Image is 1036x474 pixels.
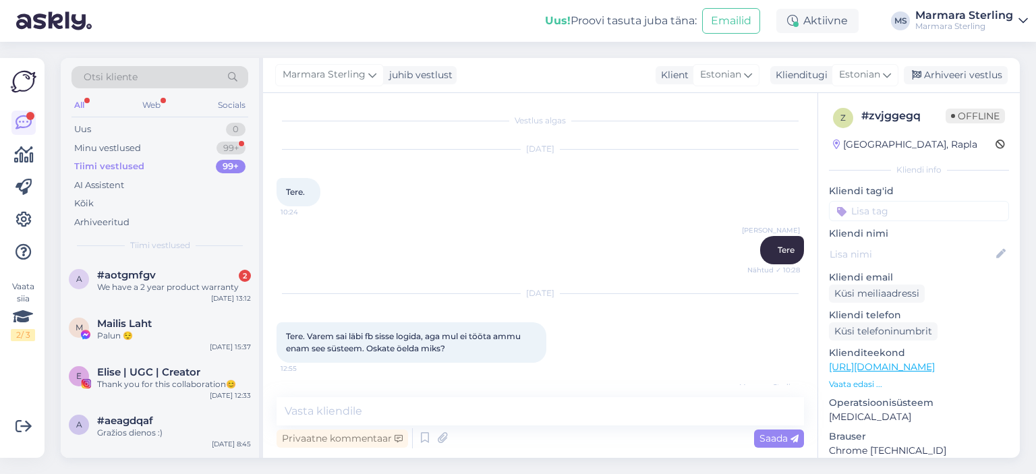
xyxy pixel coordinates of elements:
div: 2 / 3 [11,329,35,341]
span: M [76,322,83,332]
div: MS [891,11,910,30]
b: Uus! [545,14,571,27]
div: 99+ [216,160,246,173]
div: We have a 2 year product warranty [97,281,251,293]
div: 0 [226,123,246,136]
p: Klienditeekond [829,346,1009,360]
div: Klienditugi [770,68,828,82]
div: [DATE] [277,143,804,155]
p: Kliendi tag'id [829,184,1009,198]
div: Web [140,96,163,114]
span: Elise | UGC | Creator [97,366,200,378]
span: Nähtud ✓ 10:28 [747,265,800,275]
div: 99+ [217,142,246,155]
span: Offline [946,109,1005,123]
div: AI Assistent [74,179,124,192]
a: [URL][DOMAIN_NAME] [829,361,935,373]
div: Marmara Sterling [915,21,1013,32]
div: juhib vestlust [384,68,453,82]
div: Privaatne kommentaar [277,429,408,448]
div: Proovi tasuta juba täna: [545,13,697,29]
span: Mailis Laht [97,318,152,330]
div: Minu vestlused [74,142,141,155]
div: Socials [215,96,248,114]
div: Arhiveeritud [74,216,129,229]
div: Vaata siia [11,280,35,341]
span: Marmara Sterling [739,382,800,392]
p: Kliendi nimi [829,227,1009,241]
span: a [76,419,82,429]
span: Tere [778,245,795,255]
p: Brauser [829,429,1009,444]
p: Chrome [TECHNICAL_ID] [829,444,1009,458]
div: All [71,96,87,114]
div: Tiimi vestlused [74,160,144,173]
span: Estonian [839,67,880,82]
div: [GEOGRAPHIC_DATA], Rapla [833,138,977,152]
img: Askly Logo [11,69,36,94]
div: Thank you for this collaboration😊 [97,378,251,390]
span: 10:24 [281,207,331,217]
span: #aotgmfgv [97,269,156,281]
span: [PERSON_NAME] [742,225,800,235]
div: Gražios dienos :) [97,427,251,439]
div: [DATE] 8:45 [212,439,251,449]
span: Tiimi vestlused [130,239,190,251]
span: Estonian [700,67,741,82]
div: Uus [74,123,91,136]
div: # zvjggegq [861,108,946,124]
div: [DATE] [277,287,804,299]
span: Marmara Sterling [283,67,366,82]
button: Emailid [702,8,760,34]
div: Kõik [74,197,94,210]
div: Klient [656,68,689,82]
div: Arhiveeri vestlus [904,66,1008,84]
div: Marmara Sterling [915,10,1013,21]
div: Palun 😌 [97,330,251,342]
input: Lisa tag [829,201,1009,221]
div: [DATE] 13:12 [211,293,251,303]
span: 12:55 [281,363,331,374]
div: 2 [239,270,251,282]
span: Tere. [286,187,305,197]
div: [DATE] 12:33 [210,390,251,401]
span: E [76,371,82,381]
a: Marmara SterlingMarmara Sterling [915,10,1028,32]
span: #aeagdqaf [97,415,153,427]
div: Kliendi info [829,164,1009,176]
p: [MEDICAL_DATA] [829,410,1009,424]
span: z [840,113,846,123]
p: Kliendi email [829,270,1009,285]
span: Otsi kliente [84,70,138,84]
div: Aktiivne [776,9,859,33]
p: Kliendi telefon [829,308,1009,322]
div: Vestlus algas [277,115,804,127]
span: a [76,274,82,284]
p: Vaata edasi ... [829,378,1009,390]
input: Lisa nimi [830,247,994,262]
span: Saada [759,432,799,444]
span: Tere. Varem sai läbi fb sisse logida, aga mul ei tööta ammu enam see süsteem. Oskate öelda miks? [286,331,523,353]
div: [DATE] 15:37 [210,342,251,352]
p: Operatsioonisüsteem [829,396,1009,410]
div: Küsi meiliaadressi [829,285,925,303]
div: Küsi telefoninumbrit [829,322,938,340]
